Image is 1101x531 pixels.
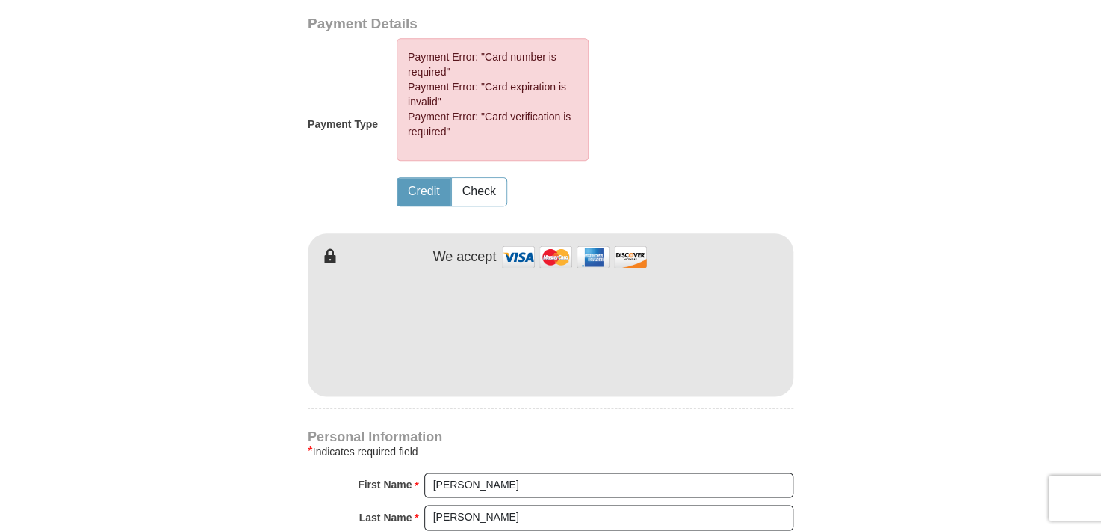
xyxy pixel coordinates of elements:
strong: Last Name [359,507,412,528]
img: credit cards accepted [500,241,649,273]
h4: Personal Information [308,431,793,443]
button: Check [452,178,506,206]
h4: We accept [433,249,497,265]
li: Payment Error: "Card expiration is invalid" [408,79,577,109]
div: Indicates required field [308,443,793,461]
h5: Payment Type [308,118,378,131]
li: Payment Error: "Card verification is required" [408,109,577,139]
h3: Payment Details [308,16,689,33]
button: Credit [397,178,450,206]
li: Payment Error: "Card number is required" [408,49,577,79]
strong: First Name [358,474,412,495]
